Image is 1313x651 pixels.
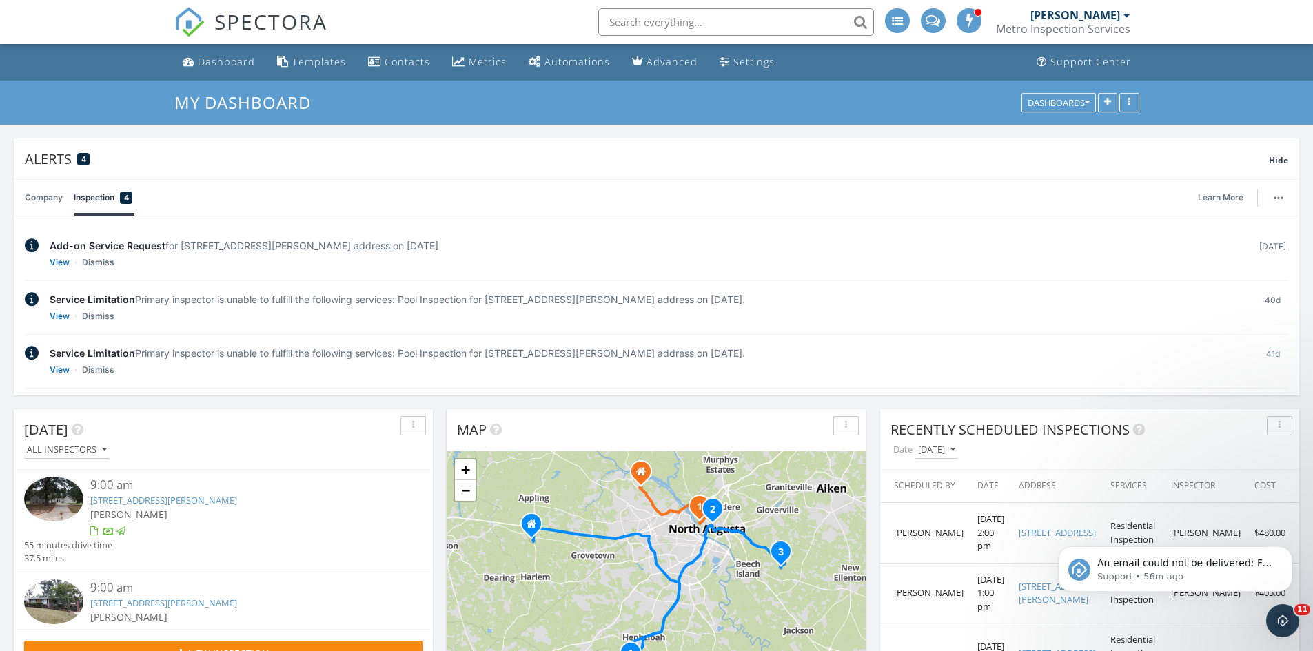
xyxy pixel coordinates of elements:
[890,440,915,459] label: Date
[214,7,327,36] span: SPECTORA
[1037,517,1313,614] iframe: Intercom notifications message
[598,8,874,36] input: Search everything...
[1019,526,1096,539] a: [STREET_ADDRESS]
[710,505,715,515] i: 2
[24,477,423,565] a: 9:00 am [STREET_ADDRESS][PERSON_NAME] [PERSON_NAME] 55 minutes drive time 37.5 miles
[469,55,507,68] div: Metrics
[74,180,132,216] a: Inspection
[890,420,1130,439] span: Recently Scheduled Inspections
[50,238,1246,253] div: for [STREET_ADDRESS][PERSON_NAME] address on [DATE]
[50,240,165,251] span: Add-on Service Request
[627,50,703,75] a: Advanced
[272,50,352,75] a: Templates
[1164,470,1248,502] th: Inspector
[82,309,114,323] a: Dismiss
[1198,191,1252,205] a: Learn More
[1164,502,1248,563] td: [PERSON_NAME]
[1274,196,1283,199] img: ellipsis-632cfdd7c38ec3a7d453.svg
[697,502,702,512] i: 1
[647,55,698,68] div: Advanced
[1248,470,1299,502] th: Cost
[733,55,775,68] div: Settings
[1012,470,1103,502] th: Address
[90,579,389,597] div: 9:00 am
[363,50,436,75] a: Contacts
[1257,346,1288,377] div: 41d
[1103,502,1164,563] td: Residential Inspection
[1294,604,1310,615] span: 11
[90,597,237,609] a: [STREET_ADDRESS][PERSON_NAME]
[50,346,1246,360] div: Primary inspector is unable to fulfill the following services: Pool Inspection for [STREET_ADDRES...
[531,524,540,532] div: 306 Huntley Loop, Harlem GA 30814
[25,292,39,307] img: info-2c025b9f2229fc06645a.svg
[90,508,167,521] span: [PERSON_NAME]
[455,480,476,501] a: Zoom out
[90,610,167,623] span: [PERSON_NAME]
[880,563,970,623] td: [PERSON_NAME]
[50,256,70,269] a: View
[24,420,68,439] span: [DATE]
[50,309,70,323] a: View
[1019,580,1096,606] a: [STREET_ADDRESS][PERSON_NAME]
[1248,502,1299,563] td: $480.00
[1257,238,1288,269] div: [DATE]
[385,55,430,68] div: Contacts
[90,494,237,506] a: [STREET_ADDRESS][PERSON_NAME]
[455,459,476,480] a: Zoom in
[880,502,970,563] td: [PERSON_NAME]
[1021,93,1096,112] button: Dashboards
[81,154,86,164] span: 4
[174,19,327,48] a: SPECTORA
[1050,55,1131,68] div: Support Center
[1030,8,1120,22] div: [PERSON_NAME]
[1269,154,1288,166] span: Hide
[1257,292,1288,323] div: 40d
[25,149,1269,168] div: Alerts
[781,551,789,559] div: 3046 Tarleton Ct, Beech Island, SC 29842
[970,470,1012,502] th: Date
[24,477,83,521] img: 9572048%2Fcover_photos%2FrczDDYujz4oZgvUh4tsa%2Fsmall.9572048-1759148705651
[25,346,39,360] img: info-2c025b9f2229fc06645a.svg
[1028,98,1090,107] div: Dashboards
[24,579,83,624] img: 9565635%2Freports%2F50bb7f42-63f4-45ad-9fc2-57d881ace2da%2Fcover_photos%2FMzW0lYa8F5J8K7IxoEHm%2F...
[447,50,512,75] a: Metrics
[641,471,649,479] div: 609 Millstone Dr, Evans GA 30809
[523,50,615,75] a: Automations (Advanced)
[918,445,955,455] div: [DATE]
[50,292,1246,307] div: Primary inspector is unable to fulfill the following services: Pool Inspection for [STREET_ADDRES...
[50,293,135,305] span: Service Limitation
[24,441,110,459] button: All Inspectors
[1266,604,1299,637] iframe: Intercom live chat
[714,50,780,75] a: Settings
[25,238,39,253] img: info-2c025b9f2229fc06645a.svg
[1103,470,1164,502] th: Services
[292,55,346,68] div: Templates
[25,180,63,216] a: Company
[1031,50,1137,75] a: Support Center
[198,55,255,68] div: Dashboard
[996,22,1130,36] div: Metro Inspection Services
[124,191,129,205] span: 4
[177,50,261,75] a: Dashboard
[50,363,70,377] a: View
[90,477,389,494] div: 9:00 am
[970,502,1012,563] td: [DATE] 2:00 pm
[82,363,114,377] a: Dismiss
[915,441,958,459] button: [DATE]
[27,445,107,455] div: All Inspectors
[700,506,708,514] div: 712 Brooks Dr, North Augusta, SC 29841
[778,548,784,557] i: 3
[713,508,721,517] div: 204 Hickory Pl, North Augusta, SC 29841
[24,539,112,552] div: 55 minutes drive time
[544,55,610,68] div: Automations
[82,256,114,269] a: Dismiss
[174,91,323,114] a: My Dashboard
[24,552,112,565] div: 37.5 miles
[50,347,135,359] span: Service Limitation
[880,470,970,502] th: Scheduled By
[970,563,1012,623] td: [DATE] 1:00 pm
